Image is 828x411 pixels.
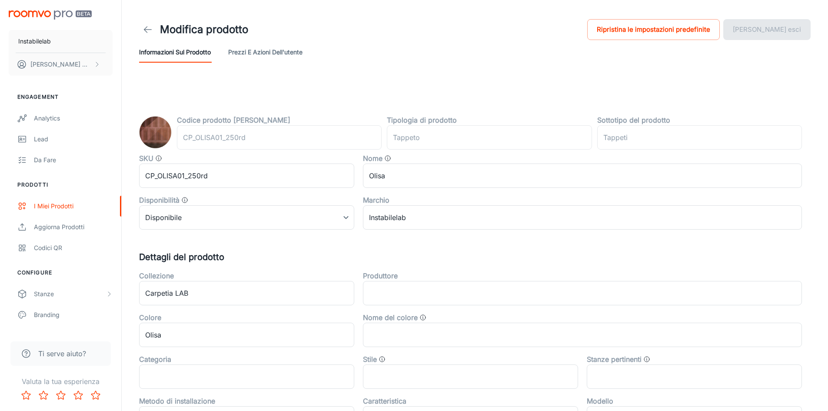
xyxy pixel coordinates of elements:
button: [PERSON_NAME] Menin [9,53,113,76]
img: Olisa [139,116,172,149]
label: Stanze pertinenti [587,354,642,364]
button: Ripristina le impostazioni predefinite [587,19,720,40]
button: Prezzi e azioni dell'utente [228,42,303,63]
p: [PERSON_NAME] Menin [30,60,92,69]
label: Stile [363,354,377,364]
h5: Dettagli del prodotto [139,251,811,264]
img: Roomvo PRO Beta [9,10,92,20]
p: Valuta la tua esperienza [7,376,114,387]
button: Rate 3 star [52,387,70,404]
label: Modello [587,396,613,406]
svg: Categorie generali di colore. Ovvero Cloud, Eclipse, Apertura galleria [419,314,426,321]
label: Sottotipo del prodotto [597,115,670,125]
div: I miei prodotti [34,201,113,211]
label: Collezione [139,271,174,281]
button: Informazioni sul prodotto [139,42,211,63]
svg: Il tipo di stanze a cui può essere applicato questo prodotto [643,356,650,363]
svg: SKU del prodotto [155,155,162,162]
div: Lead [34,134,113,144]
label: Metodo di installazione [139,396,215,406]
div: Aggiorna prodotti [34,222,113,232]
label: Nome [363,153,382,164]
label: Codice prodotto [PERSON_NAME] [177,115,290,125]
label: Marchio [363,195,389,205]
div: Analytics [34,114,113,123]
span: Ti serve aiuto? [38,348,86,359]
div: Disponibile [139,205,354,230]
label: Nome del colore [363,312,418,323]
button: Rate 4 star [70,387,87,404]
svg: Nome del prodotto [384,155,391,162]
label: Disponibilità [139,195,180,205]
button: Rate 5 star [87,387,104,404]
label: Produttore [363,271,398,281]
div: Da fare [34,155,113,165]
svg: Stile del prodotto, ad esempio "Tradizionale" o "Minimalista" [379,356,386,363]
div: Branding [34,310,113,320]
label: SKU [139,153,153,164]
label: Categoria [139,354,171,364]
button: Instabilelab [9,30,113,53]
label: Colore [139,312,161,323]
button: Rate 2 star [35,387,52,404]
div: Texts [34,331,113,341]
h1: Modifica prodotto [160,22,248,37]
button: Rate 1 star [17,387,35,404]
svg: Valore che determina se il prodotto è disponibile, fuori produzione o esaurito [181,197,188,204]
label: Caratteristica [363,396,406,406]
div: Codici QR [34,243,113,253]
label: Tipologia di prodotto [387,115,457,125]
p: Instabilelab [18,37,51,46]
div: Stanze [34,289,106,299]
